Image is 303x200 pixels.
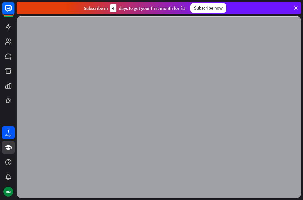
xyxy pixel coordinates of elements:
[84,4,185,12] div: Subscribe in days to get your first month for $1
[2,126,15,139] a: 7 days
[110,4,116,12] div: 4
[3,187,13,197] div: BM
[5,133,11,138] div: days
[190,3,226,13] div: Subscribe now
[7,128,10,133] div: 7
